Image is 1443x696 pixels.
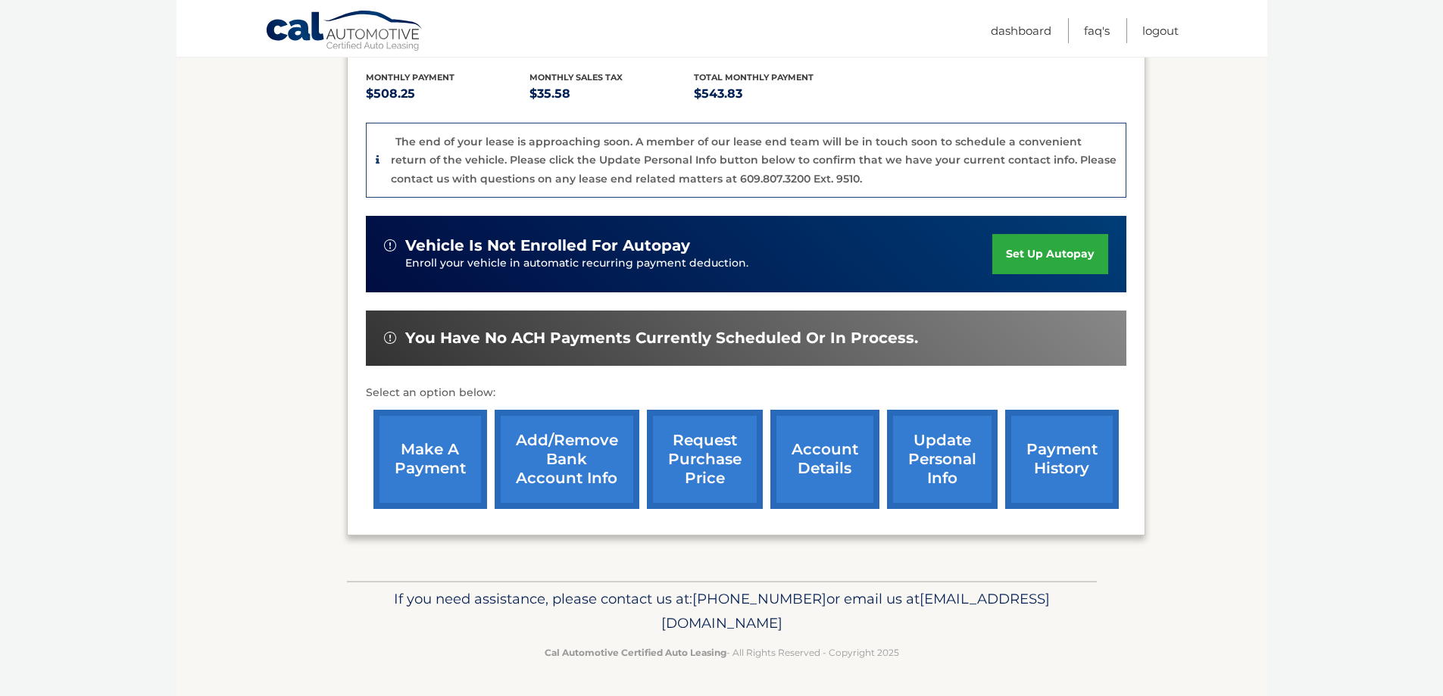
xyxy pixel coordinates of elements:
[647,410,763,509] a: request purchase price
[366,384,1126,402] p: Select an option below:
[887,410,998,509] a: update personal info
[405,236,690,255] span: vehicle is not enrolled for autopay
[529,83,694,105] p: $35.58
[366,83,530,105] p: $508.25
[265,10,424,54] a: Cal Automotive
[384,332,396,344] img: alert-white.svg
[384,239,396,251] img: alert-white.svg
[373,410,487,509] a: make a payment
[495,410,639,509] a: Add/Remove bank account info
[991,18,1051,43] a: Dashboard
[694,72,814,83] span: Total Monthly Payment
[1005,410,1119,509] a: payment history
[391,135,1117,186] p: The end of your lease is approaching soon. A member of our lease end team will be in touch soon t...
[694,83,858,105] p: $543.83
[1142,18,1179,43] a: Logout
[1084,18,1110,43] a: FAQ's
[357,587,1087,635] p: If you need assistance, please contact us at: or email us at
[405,329,918,348] span: You have no ACH payments currently scheduled or in process.
[357,645,1087,660] p: - All Rights Reserved - Copyright 2025
[529,72,623,83] span: Monthly sales Tax
[770,410,879,509] a: account details
[366,72,454,83] span: Monthly Payment
[405,255,993,272] p: Enroll your vehicle in automatic recurring payment deduction.
[992,234,1107,274] a: set up autopay
[545,647,726,658] strong: Cal Automotive Certified Auto Leasing
[692,590,826,607] span: [PHONE_NUMBER]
